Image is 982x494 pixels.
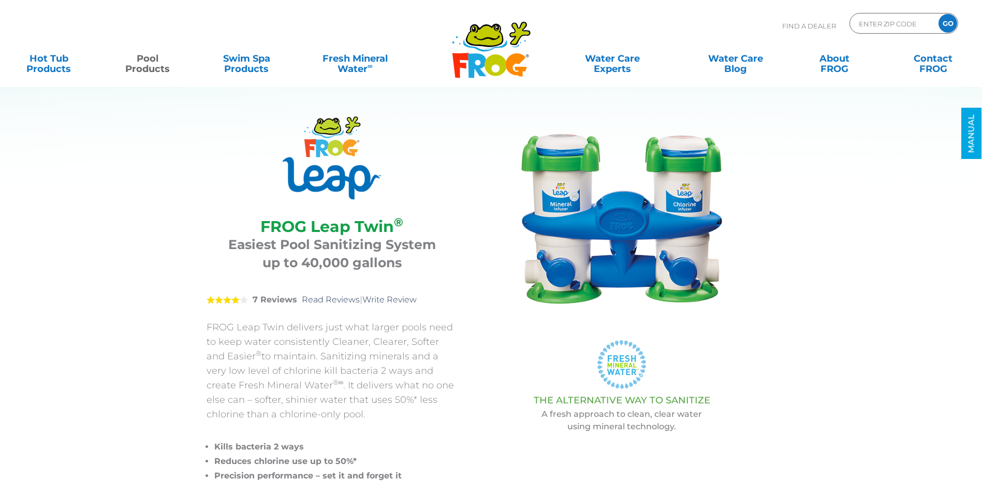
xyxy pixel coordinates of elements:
p: FROG Leap Twin delivers just what larger pools need to keep water consistently Cleaner, Clearer, ... [207,320,458,422]
sup: ∞ [368,62,373,70]
a: PoolProducts [109,48,186,69]
a: Fresh MineralWater∞ [307,48,403,69]
span: 4 [207,296,240,304]
a: Swim SpaProducts [208,48,285,69]
input: GO [939,14,957,33]
sup: ®∞ [333,378,344,386]
a: AboutFROG [796,48,873,69]
a: ContactFROG [895,48,972,69]
div: | [207,280,458,320]
li: Kills bacteria 2 ways [214,440,458,454]
img: Product Logo [283,117,381,199]
a: Read Reviews [302,295,360,304]
sup: ® [256,349,261,357]
p: A fresh approach to clean, clear water using mineral technology. [483,408,760,433]
li: Reduces chlorine use up to 50%* [214,454,458,469]
a: Water CareBlog [697,48,774,69]
a: Write Review [362,295,417,304]
a: Hot TubProducts [10,48,87,69]
img: InfuzerTwin [518,117,725,324]
input: Zip Code Form [858,16,928,31]
h3: Easiest Pool Sanitizing System up to 40,000 gallons [219,236,445,272]
h2: FROG Leap Twin [219,217,445,236]
li: Precision performance – set it and forget it [214,469,458,483]
h3: THE ALTERNATIVE WAY TO SANITIZE [483,395,760,405]
sup: ® [394,215,403,229]
p: Find A Dealer [782,13,836,39]
strong: 7 Reviews [253,295,297,304]
a: MANUAL [961,108,981,159]
a: Water CareExperts [550,48,675,69]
